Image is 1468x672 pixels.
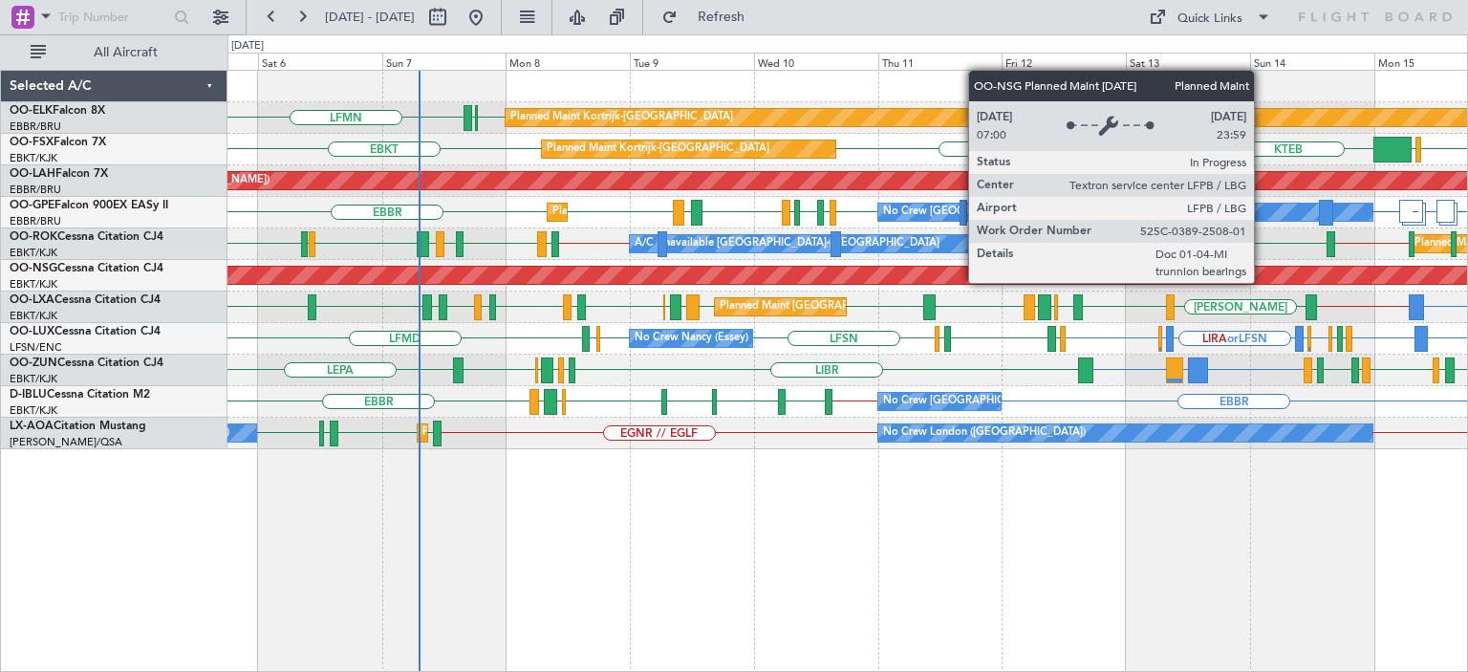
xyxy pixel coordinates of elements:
a: EBKT/KJK [10,246,57,260]
a: EBKT/KJK [10,277,57,292]
span: [DATE] - [DATE] [325,9,415,26]
a: EBKT/KJK [10,151,57,165]
div: Sat 13 [1126,53,1250,70]
a: EBKT/KJK [10,309,57,323]
div: No Crew Nancy (Essey) [635,324,748,353]
div: Planned Maint [GEOGRAPHIC_DATA] ([GEOGRAPHIC_DATA]) [422,419,723,447]
a: EBBR/BRU [10,214,61,228]
span: OO-ELK [10,105,53,117]
div: [DATE] [231,38,264,54]
div: Tue 9 [630,53,754,70]
div: Thu 11 [878,53,1003,70]
span: OO-ROK [10,231,57,243]
div: No Crew [GEOGRAPHIC_DATA] ([GEOGRAPHIC_DATA] National) [883,387,1203,416]
a: EBBR/BRU [10,183,61,197]
a: [PERSON_NAME]/QSA [10,435,122,449]
div: Planned Maint Kortrijk-[GEOGRAPHIC_DATA] [510,103,733,132]
a: OO-LAHFalcon 7X [10,168,108,180]
span: OO-NSG [10,263,57,274]
a: OO-GPEFalcon 900EX EASy II [10,200,168,211]
div: Quick Links [1177,10,1242,29]
span: D-IBLU [10,389,47,401]
span: OO-FSX [10,137,54,148]
div: Planned Maint Kortrijk-[GEOGRAPHIC_DATA] [547,135,769,163]
button: Quick Links [1139,2,1281,33]
a: OO-ELKFalcon 8X [10,105,105,117]
a: EBKT/KJK [10,403,57,418]
a: D-IBLUCessna Citation M2 [10,389,150,401]
a: OO-LXACessna Citation CJ4 [10,294,161,306]
div: Planned Maint [GEOGRAPHIC_DATA] ([GEOGRAPHIC_DATA] National) [720,293,1066,321]
div: Fri 12 [1002,53,1126,70]
div: No Crew [GEOGRAPHIC_DATA] ([GEOGRAPHIC_DATA] National) [883,198,1203,227]
span: OO-ZUN [10,358,57,369]
div: Sat 6 [258,53,382,70]
span: All Aircraft [50,46,202,59]
div: No Crew London ([GEOGRAPHIC_DATA]) [883,419,1086,447]
div: Sun 7 [382,53,507,70]
button: Refresh [653,2,767,33]
a: EBBR/BRU [10,119,61,134]
a: OO-LUXCessna Citation CJ4 [10,326,161,337]
span: OO-LUX [10,326,54,337]
a: OO-FSXFalcon 7X [10,137,106,148]
a: LFSN/ENC [10,340,62,355]
span: Refresh [681,11,762,24]
a: OO-ROKCessna Citation CJ4 [10,231,163,243]
a: EBKT/KJK [10,372,57,386]
a: OO-ZUNCessna Citation CJ4 [10,358,163,369]
span: OO-LAH [10,168,55,180]
div: Mon 8 [506,53,630,70]
a: LX-AOACitation Mustang [10,421,146,432]
input: Trip Number [58,3,168,32]
div: A/C Unavailable [GEOGRAPHIC_DATA]-[GEOGRAPHIC_DATA] [635,229,939,258]
button: All Aircraft [21,37,207,68]
div: Planned Maint [GEOGRAPHIC_DATA] ([GEOGRAPHIC_DATA] National) [552,198,898,227]
div: Wed 10 [754,53,878,70]
span: OO-GPE [10,200,54,211]
span: OO-LXA [10,294,54,306]
div: Sun 14 [1250,53,1374,70]
span: LX-AOA [10,421,54,432]
a: OO-NSGCessna Citation CJ4 [10,263,163,274]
